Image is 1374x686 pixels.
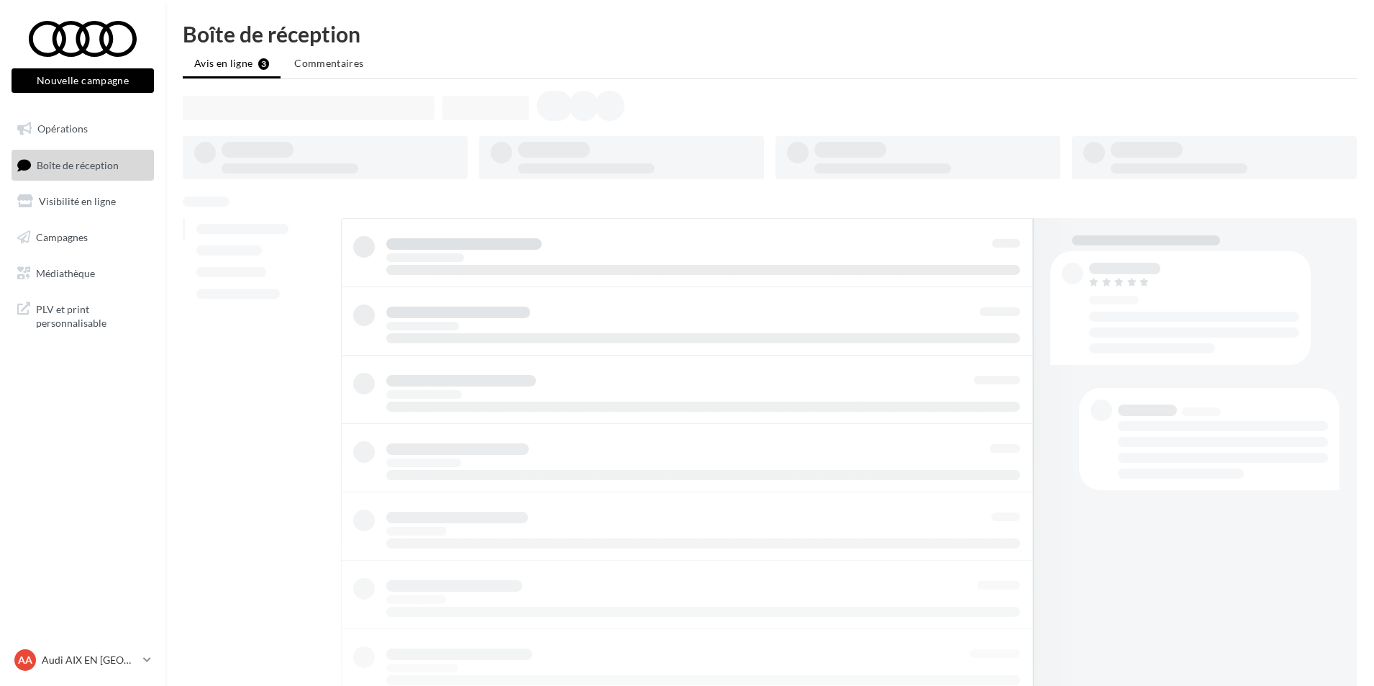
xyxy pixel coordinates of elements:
[12,68,154,93] button: Nouvelle campagne
[9,186,157,217] a: Visibilité en ligne
[9,150,157,181] a: Boîte de réception
[37,158,119,171] span: Boîte de réception
[36,266,95,279] span: Médiathèque
[36,299,148,330] span: PLV et print personnalisable
[183,23,1357,45] div: Boîte de réception
[12,646,154,674] a: AA Audi AIX EN [GEOGRAPHIC_DATA]
[37,122,88,135] span: Opérations
[294,57,363,69] span: Commentaires
[42,653,137,667] p: Audi AIX EN [GEOGRAPHIC_DATA]
[9,294,157,336] a: PLV et print personnalisable
[9,222,157,253] a: Campagnes
[36,231,88,243] span: Campagnes
[39,195,116,207] span: Visibilité en ligne
[9,258,157,289] a: Médiathèque
[18,653,32,667] span: AA
[9,114,157,144] a: Opérations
